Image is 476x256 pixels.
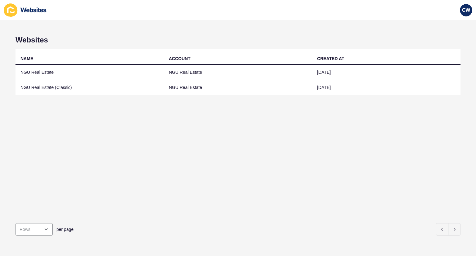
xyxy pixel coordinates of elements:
[462,7,470,13] span: CW
[15,80,164,95] td: NGU Real Estate (Classic)
[312,65,461,80] td: [DATE]
[312,80,461,95] td: [DATE]
[15,65,164,80] td: NGU Real Estate
[317,55,344,62] div: CREATED AT
[15,223,53,236] div: open menu
[164,65,312,80] td: NGU Real Estate
[56,226,73,232] span: per page
[20,55,33,62] div: NAME
[169,55,191,62] div: ACCOUNT
[15,36,461,44] h1: Websites
[164,80,312,95] td: NGU Real Estate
